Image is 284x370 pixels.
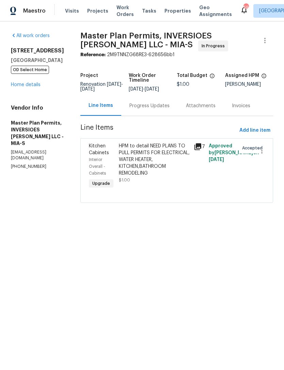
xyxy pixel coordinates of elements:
[90,180,113,187] span: Upgrade
[80,73,98,78] h5: Project
[186,102,216,109] div: Attachments
[145,87,159,92] span: [DATE]
[119,178,130,182] span: $1.00
[11,82,41,87] a: Home details
[11,33,50,38] a: All work orders
[202,43,227,49] span: In Progress
[80,82,123,92] span: Renovation
[116,4,134,18] span: Work Orders
[209,144,259,162] span: Approved by [PERSON_NAME] on
[177,82,189,87] span: $1.00
[23,7,46,14] span: Maestro
[243,4,248,11] div: 59
[11,66,49,74] span: OD Select Home
[11,119,64,147] h5: Master Plan Permits, INVERSIOES [PERSON_NAME] LLC - MIA-S
[11,164,64,170] p: [PHONE_NUMBER]
[177,73,207,78] h5: Total Budget
[89,144,109,155] span: Kitchen Cabinets
[242,145,265,151] span: Accepted
[80,32,212,49] span: Master Plan Permits, INVERSIOES [PERSON_NAME] LLC - MIA-S
[239,126,270,135] span: Add line item
[209,157,224,162] span: [DATE]
[11,149,64,161] p: [EMAIL_ADDRESS][DOMAIN_NAME]
[80,52,106,57] b: Reference:
[209,73,215,82] span: The total cost of line items that have been proposed by Opendoor. This sum includes line items th...
[129,73,177,83] h5: Work Order Timeline
[261,73,267,82] span: The hpm assigned to this work order.
[164,7,191,14] span: Properties
[11,57,64,64] h5: [GEOGRAPHIC_DATA]
[87,7,108,14] span: Projects
[80,82,123,92] span: -
[225,73,259,78] h5: Assigned HPM
[65,7,79,14] span: Visits
[107,82,121,87] span: [DATE]
[119,143,190,177] div: HPM to detail NEED PLANS TO PULL PERMITS FOR ELECTRICAL, WATER HEATER, KITCHEN,BATHROOM REMODELING
[225,82,273,87] div: [PERSON_NAME]
[80,87,95,92] span: [DATE]
[237,124,273,137] button: Add line item
[199,4,232,18] span: Geo Assignments
[129,102,170,109] div: Progress Updates
[89,102,113,109] div: Line Items
[11,104,64,111] h4: Vendor Info
[129,87,159,92] span: -
[80,51,273,58] div: 2M9TNNZG68RE3-628656bb1
[89,158,106,175] span: Interior Overall - Cabinets
[129,87,143,92] span: [DATE]
[194,143,205,151] div: 7
[142,9,156,13] span: Tasks
[232,102,250,109] div: Invoices
[80,124,237,137] span: Line Items
[11,47,64,54] h2: [STREET_ADDRESS]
